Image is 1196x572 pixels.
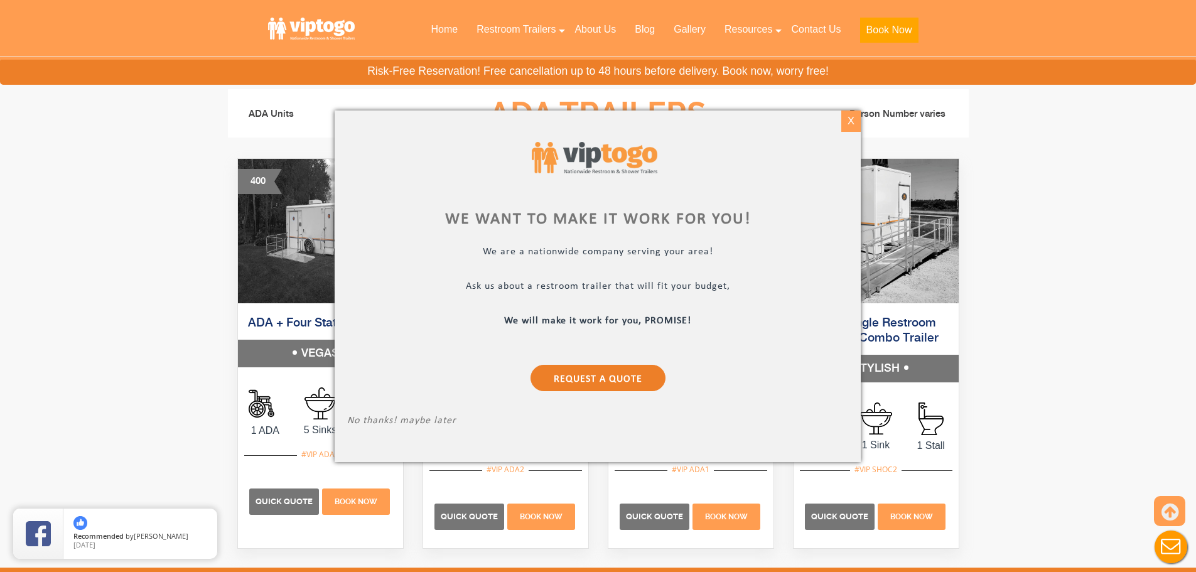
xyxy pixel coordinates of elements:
[134,531,188,541] span: [PERSON_NAME]
[347,246,848,260] p: We are a nationwide company serving your area!
[841,111,861,132] div: X
[347,414,848,429] p: No thanks! maybe later
[73,531,124,541] span: Recommended
[73,532,207,541] span: by
[73,540,95,549] span: [DATE]
[347,212,848,227] div: We want to make it work for you!
[531,364,665,391] a: Request a Quote
[347,280,848,294] p: Ask us about a restroom trailer that will fit your budget,
[505,315,692,325] b: We will make it work for you, PROMISE!
[532,142,657,174] img: viptogo logo
[1146,522,1196,572] button: Live Chat
[73,516,87,530] img: thumbs up icon
[26,521,51,546] img: Review Rating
